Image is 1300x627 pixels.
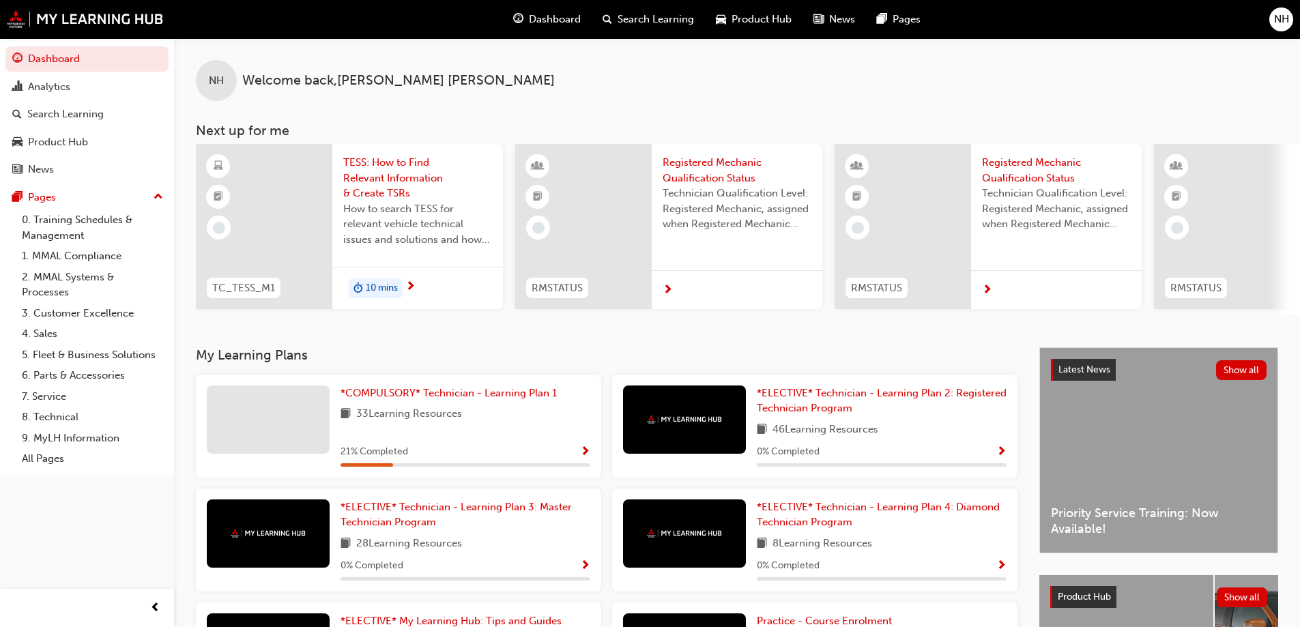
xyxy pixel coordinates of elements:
[12,108,22,121] span: search-icon
[343,155,492,201] span: TESS: How to Find Relevant Information & Create TSRs
[835,144,1142,309] a: RMSTATUSRegistered Mechanic Qualification StatusTechnician Qualification Level: Registered Mechan...
[174,123,1300,138] h3: Next up for me
[12,164,23,176] span: news-icon
[502,5,592,33] a: guage-iconDashboard
[757,422,767,439] span: book-icon
[772,422,878,439] span: 46 Learning Resources
[757,387,1007,415] span: *ELECTIVE* Technician - Learning Plan 2: Registered Technician Program
[996,560,1007,572] span: Show Progress
[647,415,722,424] img: mmal
[5,74,169,100] a: Analytics
[1051,359,1267,381] a: Latest NewsShow all
[16,267,169,303] a: 2. MMAL Systems & Processes
[212,280,275,296] span: TC_TESS_M1
[532,280,583,296] span: RMSTATUS
[1039,347,1278,553] a: Latest NewsShow allPriority Service Training: Now Available!
[12,136,23,149] span: car-icon
[529,12,581,27] span: Dashboard
[27,106,104,122] div: Search Learning
[757,501,1000,529] span: *ELECTIVE* Technician - Learning Plan 4: Diamond Technician Program
[580,560,590,572] span: Show Progress
[7,10,164,28] a: mmal
[356,406,462,423] span: 33 Learning Resources
[341,499,590,530] a: *ELECTIVE* Technician - Learning Plan 3: Master Technician Program
[996,443,1007,461] button: Show Progress
[28,190,56,205] div: Pages
[209,73,224,89] span: NH
[829,12,855,27] span: News
[12,81,23,93] span: chart-icon
[16,428,169,449] a: 9. MyLH Information
[1051,506,1267,536] span: Priority Service Training: Now Available!
[154,188,163,206] span: up-icon
[5,44,169,185] button: DashboardAnalyticsSearch LearningProduct HubNews
[213,222,225,234] span: learningRecordVerb_NONE-icon
[28,134,88,150] div: Product Hub
[341,444,408,460] span: 21 % Completed
[852,222,864,234] span: learningRecordVerb_NONE-icon
[150,600,160,617] span: prev-icon
[877,11,887,28] span: pages-icon
[28,79,70,95] div: Analytics
[5,185,169,210] button: Pages
[803,5,866,33] a: news-iconNews
[16,365,169,386] a: 6. Parts & Accessories
[28,162,54,177] div: News
[341,615,562,627] span: *ELECTIVE* My Learning Hub: Tips and Guides
[1269,8,1293,31] button: NH
[663,186,811,232] span: Technician Qualification Level: Registered Mechanic, assigned when Registered Mechanic modules ha...
[580,443,590,461] button: Show Progress
[1216,360,1267,380] button: Show all
[1171,222,1183,234] span: learningRecordVerb_NONE-icon
[1172,158,1181,175] span: learningResourceType_INSTRUCTOR_LED-icon
[1217,587,1268,607] button: Show all
[1058,591,1111,602] span: Product Hub
[647,529,722,538] img: mmal
[1172,188,1181,206] span: booktick-icon
[1170,280,1222,296] span: RMSTATUS
[5,46,169,72] a: Dashboard
[16,448,169,469] a: All Pages
[757,558,820,574] span: 0 % Completed
[12,192,23,204] span: pages-icon
[16,345,169,366] a: 5. Fleet & Business Solutions
[214,158,223,175] span: learningResourceType_ELEARNING-icon
[16,323,169,345] a: 4. Sales
[341,558,403,574] span: 0 % Completed
[356,536,462,553] span: 28 Learning Resources
[852,158,862,175] span: learningResourceType_INSTRUCTOR_LED-icon
[705,5,803,33] a: car-iconProduct Hub
[341,501,572,529] span: *ELECTIVE* Technician - Learning Plan 3: Master Technician Program
[851,280,902,296] span: RMSTATUS
[1274,12,1289,27] span: NH
[341,406,351,423] span: book-icon
[757,444,820,460] span: 0 % Completed
[16,386,169,407] a: 7. Service
[757,385,1007,416] a: *ELECTIVE* Technician - Learning Plan 2: Registered Technician Program
[196,144,503,309] a: TC_TESS_M1TESS: How to Find Relevant Information & Create TSRsHow to search TESS for relevant veh...
[353,280,363,297] span: duration-icon
[231,529,306,538] img: mmal
[663,155,811,186] span: Registered Mechanic Qualification Status
[515,144,822,309] a: RMSTATUSRegistered Mechanic Qualification StatusTechnician Qualification Level: Registered Mechan...
[343,201,492,248] span: How to search TESS for relevant vehicle technical issues and solutions and how to create a new TS...
[982,155,1131,186] span: Registered Mechanic Qualification Status
[852,188,862,206] span: booktick-icon
[16,246,169,267] a: 1. MMAL Compliance
[982,186,1131,232] span: Technician Qualification Level: Registered Mechanic, assigned when Registered Mechanic modules ha...
[242,73,555,89] span: Welcome back , [PERSON_NAME] [PERSON_NAME]
[663,285,673,297] span: next-icon
[533,158,543,175] span: learningResourceType_INSTRUCTOR_LED-icon
[214,188,223,206] span: booktick-icon
[1050,586,1267,608] a: Product HubShow all
[5,157,169,182] a: News
[603,11,612,28] span: search-icon
[532,222,545,234] span: learningRecordVerb_NONE-icon
[996,446,1007,458] span: Show Progress
[996,557,1007,574] button: Show Progress
[716,11,726,28] span: car-icon
[533,188,543,206] span: booktick-icon
[618,12,694,27] span: Search Learning
[813,11,824,28] span: news-icon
